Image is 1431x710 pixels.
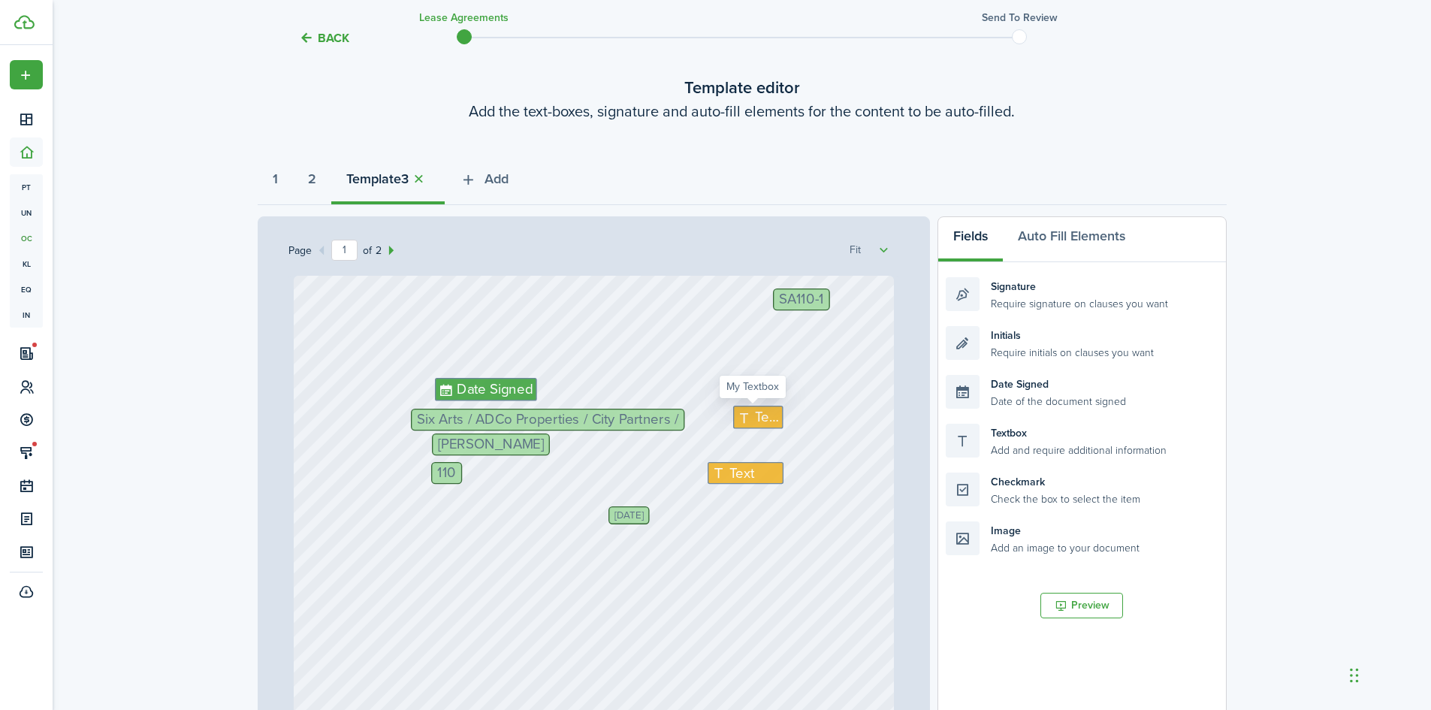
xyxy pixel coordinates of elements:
div: My Textbox [708,462,783,484]
button: Auto Fill Elements [1003,217,1140,262]
span: 2 [372,243,382,258]
a: kl [10,251,43,276]
wizard-step-header-title: Template editor [258,75,1227,100]
span: Six Arts / ADCo Properties / City Partners / [417,412,678,427]
div: Don Loeb's Date Signed [435,378,537,401]
span: [DATE] [614,510,644,520]
a: in [10,302,43,328]
strong: 1 [273,169,278,189]
span: SA110-1 [779,293,824,307]
wizard-step-header-description: Add the text-boxes, signature and auto-fill elements for the content to be auto-filled. [258,100,1227,122]
span: Add [485,169,509,189]
h3: Lease Agreements [419,10,509,26]
a: oc [10,225,43,251]
span: Text [755,406,779,428]
strong: Template [346,169,401,189]
button: Preview [1040,593,1123,618]
a: un [10,200,43,225]
h3: Send to review [982,10,1058,26]
span: [PERSON_NAME] [438,437,544,452]
button: Fields [938,217,1003,262]
span: 110 [437,467,456,481]
a: pt [10,174,43,200]
img: TenantCloud [14,15,35,29]
iframe: Chat Widget [1345,638,1420,710]
button: Close tab [409,171,430,188]
button: Add [445,160,524,205]
div: My Textbox [733,406,783,429]
strong: 3 [401,169,409,189]
span: Text [729,462,754,483]
a: eq [10,276,43,302]
button: Open menu [10,60,43,89]
div: Drag [1350,653,1359,698]
strong: 2 [308,169,316,189]
span: Date Signed [457,379,533,400]
div: Page of [288,240,401,261]
button: Back [299,30,349,46]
